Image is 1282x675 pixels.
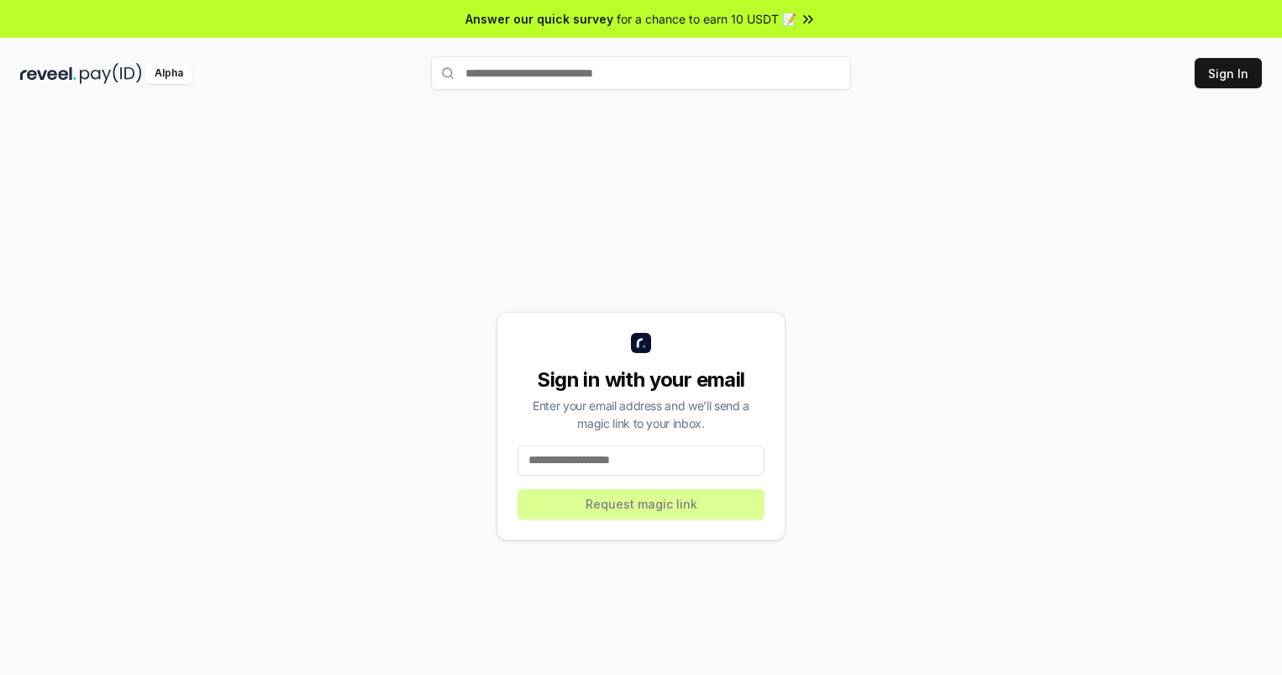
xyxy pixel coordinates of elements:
span: for a chance to earn 10 USDT 📝 [617,10,796,28]
div: Alpha [145,63,192,84]
button: Sign In [1195,58,1262,88]
img: logo_small [631,333,651,353]
img: reveel_dark [20,63,76,84]
img: pay_id [80,63,142,84]
div: Sign in with your email [518,367,764,393]
span: Answer our quick survey [465,10,613,28]
div: Enter your email address and we’ll send a magic link to your inbox. [518,397,764,432]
